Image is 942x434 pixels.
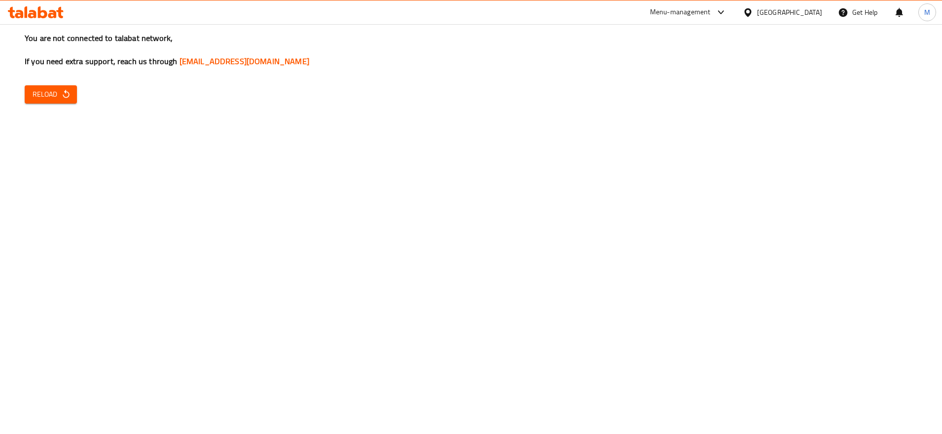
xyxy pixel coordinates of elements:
[650,6,711,18] div: Menu-management
[25,33,917,67] h3: You are not connected to talabat network, If you need extra support, reach us through
[180,54,309,69] a: [EMAIL_ADDRESS][DOMAIN_NAME]
[924,7,930,18] span: M
[757,7,822,18] div: [GEOGRAPHIC_DATA]
[25,85,77,104] button: Reload
[33,88,69,101] span: Reload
